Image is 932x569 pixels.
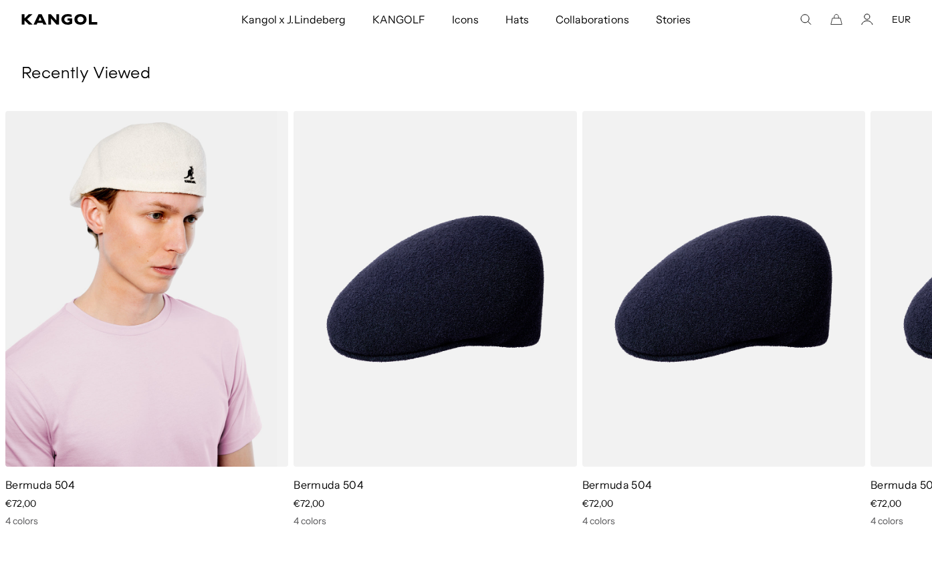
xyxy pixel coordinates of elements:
[294,478,364,491] a: Bermuda 504
[577,111,865,526] div: 1 of 1
[294,497,324,509] span: €72,00
[5,497,36,509] span: €72,00
[294,111,576,466] img: Bermuda 504
[294,515,576,527] div: 4 colors
[5,111,288,466] img: Bermuda 504
[892,13,911,25] button: EUR
[800,13,812,25] summary: Search here
[21,14,159,25] a: Kangol
[5,478,76,491] a: Bermuda 504
[582,515,865,527] div: 4 colors
[21,64,911,84] h3: Recently Viewed
[5,515,288,527] div: 4 colors
[582,111,865,466] img: Bermuda 504
[582,497,613,509] span: €72,00
[582,478,653,491] a: Bermuda 504
[870,497,901,509] span: €72,00
[288,111,576,526] div: 1 of 1
[861,13,873,25] a: Account
[830,13,842,25] button: Cart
